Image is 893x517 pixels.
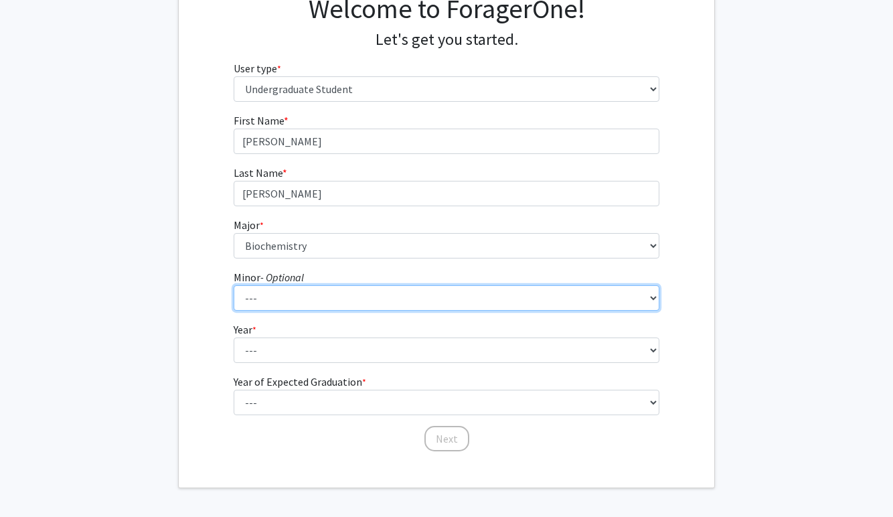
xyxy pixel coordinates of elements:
[234,114,284,127] span: First Name
[260,271,304,284] i: - Optional
[234,269,304,285] label: Minor
[234,374,366,390] label: Year of Expected Graduation
[234,30,660,50] h4: Let's get you started.
[10,457,57,507] iframe: Chat
[234,321,256,338] label: Year
[234,217,264,233] label: Major
[234,60,281,76] label: User type
[234,166,282,179] span: Last Name
[424,426,469,451] button: Next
